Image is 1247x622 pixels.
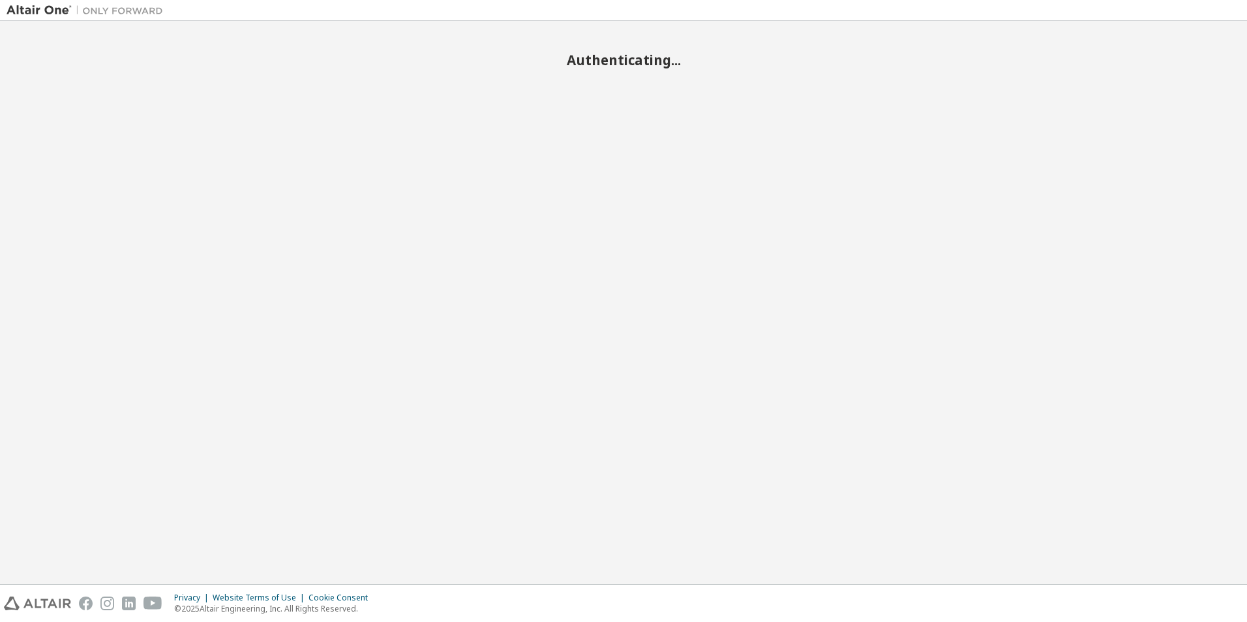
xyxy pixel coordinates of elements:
[174,593,213,603] div: Privacy
[213,593,308,603] div: Website Terms of Use
[174,603,376,614] p: © 2025 Altair Engineering, Inc. All Rights Reserved.
[7,52,1240,68] h2: Authenticating...
[100,597,114,610] img: instagram.svg
[122,597,136,610] img: linkedin.svg
[143,597,162,610] img: youtube.svg
[4,597,71,610] img: altair_logo.svg
[308,593,376,603] div: Cookie Consent
[79,597,93,610] img: facebook.svg
[7,4,170,17] img: Altair One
